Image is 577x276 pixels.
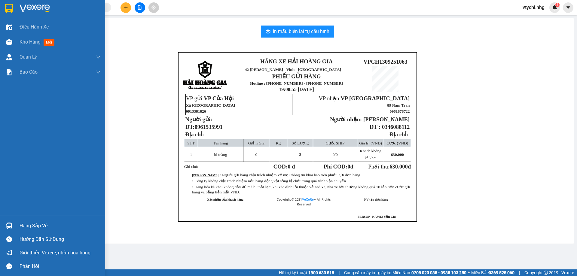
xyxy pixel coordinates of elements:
span: Cước (VNĐ) [386,141,408,145]
span: 1 [190,152,192,157]
strong: Phí COD: đ [324,163,353,170]
strong: Hotline : [PHONE_NUMBER] - [PHONE_NUMBER] [250,81,343,86]
img: icon-new-feature [552,5,557,10]
sup: 1 [555,3,560,7]
span: Số Lượng [292,141,309,145]
img: warehouse-icon [6,24,12,30]
div: Hướng dẫn sử dụng [20,235,101,244]
span: Giá trị (VNĐ) [359,141,382,145]
span: Hỗ trợ kỹ thuật: [279,269,334,276]
span: Giới thiệu Vexere, nhận hoa hồng [20,249,90,256]
span: bì trắng [214,152,227,157]
span: printer [266,29,270,35]
span: • Công ty không chịu trách nhiệm nếu hàng động vật sống bị chết trong quá trình vận chuyển [192,179,346,183]
button: plus [121,2,131,13]
strong: PHIẾU GỬI HÀNG [272,73,321,80]
img: logo [3,19,16,49]
span: VP Cửa Hội [204,95,234,102]
span: 630.000 [389,163,408,170]
span: Miền Nam [392,269,466,276]
span: notification [6,250,12,256]
span: 3 [299,152,301,157]
span: VPCH1309251063 [363,59,407,65]
span: 0961535991 [195,124,223,130]
span: 0913381826 [186,109,206,114]
span: : [192,174,362,177]
span: plus [124,5,128,10]
span: Tên hàng [213,141,228,145]
span: 0 [255,152,258,157]
span: • Hàng hóa kê khai không đầy đủ mà bị thất lạc, khi xác định lỗi thuộc về nhà xe, nhà xe bồi thườ... [192,185,410,194]
img: solution-icon [6,69,12,75]
button: printerIn mẫu biên lai tự cấu hình [261,26,334,38]
button: aim [148,2,159,13]
span: down [96,70,101,74]
img: warehouse-icon [6,54,12,60]
span: 0 đ [288,163,295,170]
span: In mẫu biên lai tự cấu hình [273,28,329,35]
img: logo-vxr [5,4,13,13]
span: aim [151,5,156,10]
strong: COD: [273,163,295,170]
span: mới [44,39,54,46]
button: caret-down [563,2,573,13]
span: Địa chỉ: [185,131,204,138]
span: copyright [544,271,548,275]
span: 89 Nam Trân [387,103,410,108]
strong: Xác nhận của khách hàng [207,198,243,201]
span: Báo cáo [20,68,38,76]
span: Điều hành xe [20,23,49,31]
span: • Người gửi hàng chịu trách nhiệm về mọi thông tin khai báo trên phiếu gửi đơn hàng . [219,173,362,177]
div: Hàng sắp về [20,221,101,230]
span: 42 [PERSON_NAME] - Vinh - [GEOGRAPHIC_DATA] [245,67,341,72]
strong: PHIẾU GỬI HÀNG [17,39,66,45]
strong: Địa chỉ: [389,131,408,138]
span: VP [GEOGRAPHIC_DATA] [340,95,410,102]
span: Cung cấp máy in - giấy in: [344,269,391,276]
strong: [PERSON_NAME] [192,174,218,177]
span: Kg [276,141,281,145]
span: Xã [GEOGRAPHIC_DATA] [186,103,235,108]
strong: HÃNG XE HẢI HOÀNG GIA [260,58,333,65]
div: Phản hồi [20,262,101,271]
span: Miền Bắc [471,269,514,276]
strong: 0708 023 035 - 0935 103 250 [411,270,466,275]
span: ⚪️ [468,271,470,274]
strong: Người gửi: [185,116,212,123]
strong: 0369 525 060 [489,270,514,275]
a: VeXeRe [302,198,314,202]
span: Ghi chú: [184,164,198,169]
span: 0 [333,152,335,157]
span: VPCH1309251060 [68,34,111,40]
span: STT [188,141,195,145]
span: Cước SHIP [326,141,345,145]
span: Copyright © 2021 – All Rights Reserved [277,198,331,206]
img: logo [183,60,228,90]
strong: Người nhận: [330,116,362,123]
span: Khách không kê khai [360,149,381,160]
span: Giảm Giá [248,141,264,145]
strong: NV tạo đơn hàng [364,198,388,201]
span: 42 [PERSON_NAME] - Vinh - [GEOGRAPHIC_DATA] [17,20,67,31]
span: message [6,263,12,269]
strong: 1900 633 818 [308,270,334,275]
span: | [519,269,520,276]
span: 19:08:55 [DATE] [279,87,314,92]
img: warehouse-icon [6,223,12,229]
span: caret-down [566,5,571,10]
span: Quản Lý [20,53,37,61]
span: Kho hàng [20,39,41,45]
span: VP gửi: [186,95,234,102]
span: 0346088112 [382,124,410,130]
strong: ĐT : [370,124,380,130]
img: warehouse-icon [6,39,12,45]
span: đ [408,163,411,170]
span: /0 [333,152,338,157]
span: file-add [138,5,142,10]
span: VP nhận: [319,95,410,102]
span: 1 [556,3,558,7]
span: 630.000 [391,152,404,157]
span: 0 [347,163,350,170]
span: question-circle [6,236,12,242]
